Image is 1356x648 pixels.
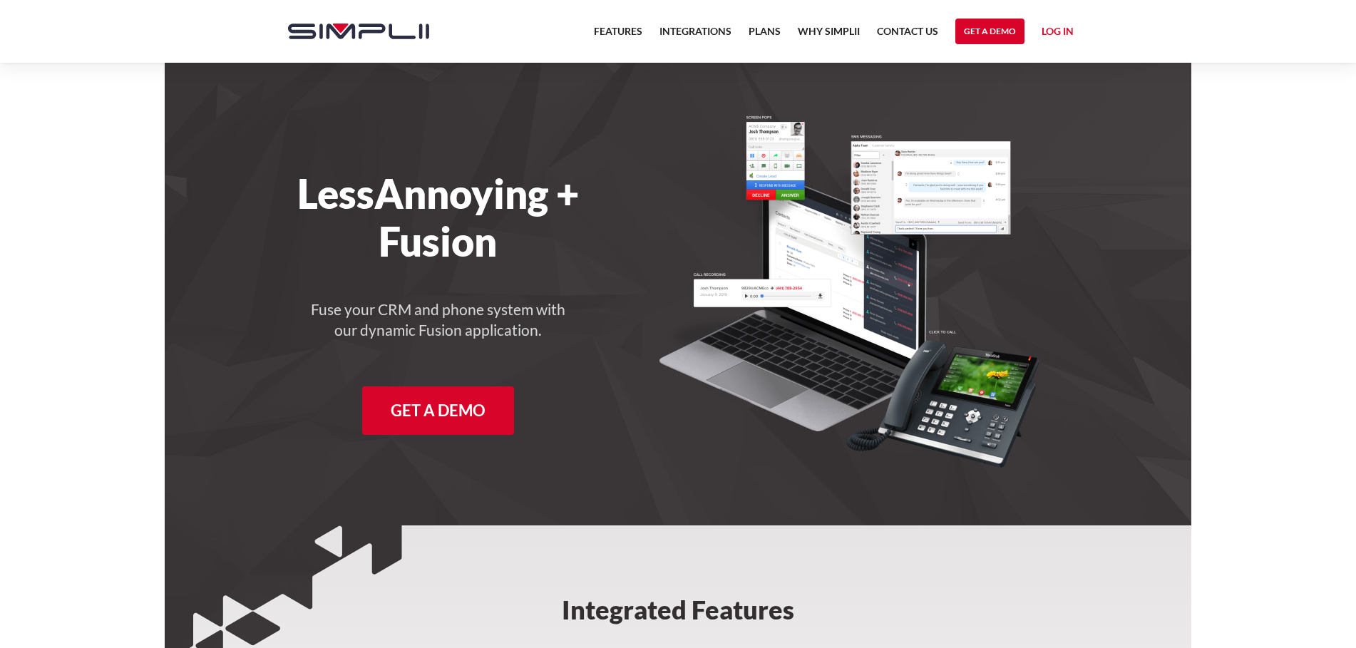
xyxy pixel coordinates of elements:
h1: LessAnnoying + Fusion [274,170,602,265]
img: A desk phone and laptop with a CRM up and Fusion bringing call recording, screen pops, and SMS me... [659,114,1039,468]
a: Get a Demo [955,19,1024,44]
a: Log in [1042,23,1074,44]
a: Get A Demo [362,386,514,435]
a: Integrations [659,23,731,48]
a: Contact US [877,23,938,48]
h4: Fuse your CRM and phone system with our dynamic Fusion application. [309,299,566,341]
h2: Integrated Features [456,525,900,644]
img: Simplii [288,24,429,39]
a: Features [594,23,642,48]
a: Why Simplii [798,23,860,48]
a: Plans [749,23,781,48]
